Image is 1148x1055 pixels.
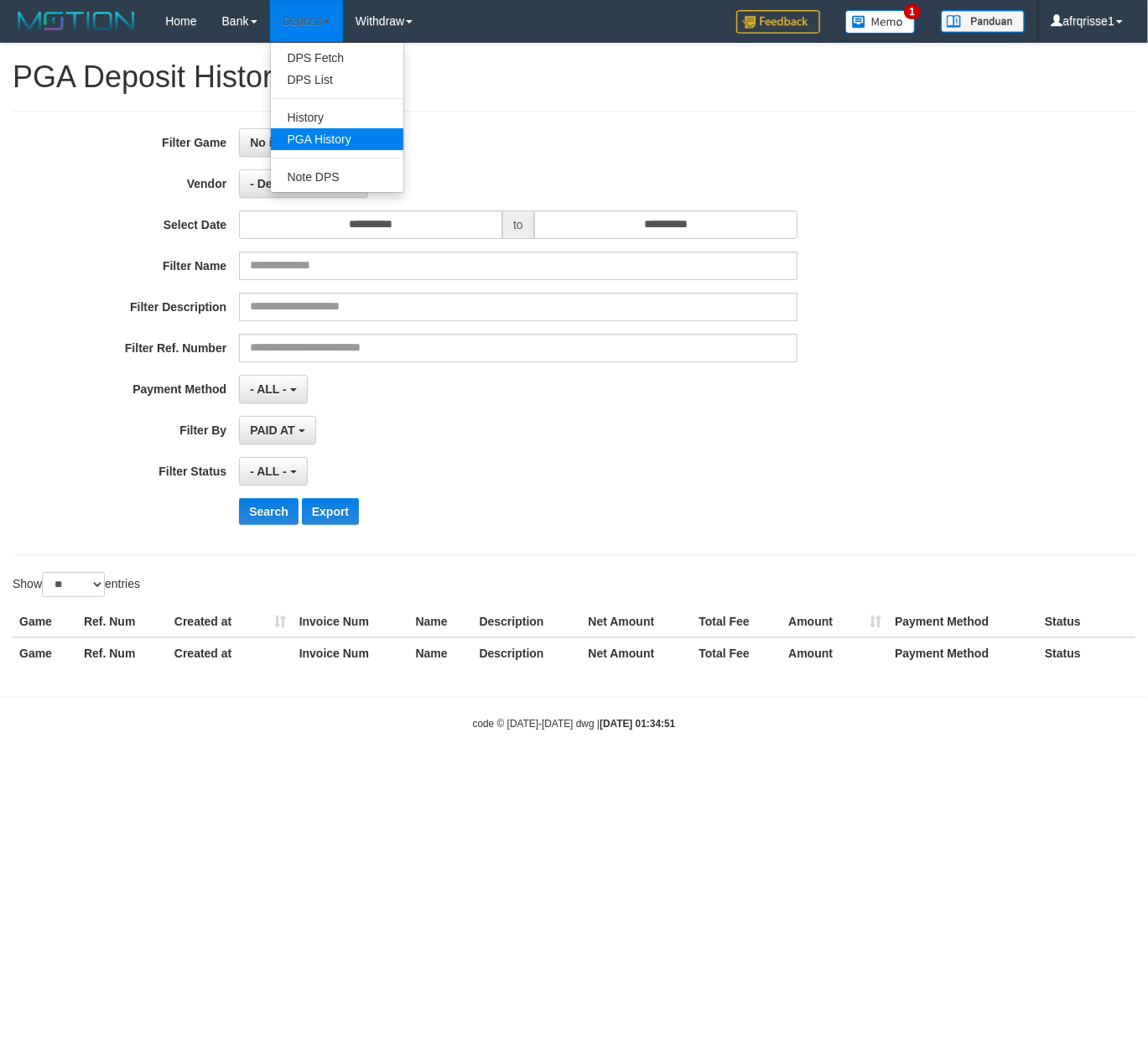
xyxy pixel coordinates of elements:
[13,637,77,668] th: Game
[888,606,1038,637] th: Payment Method
[845,10,916,34] img: Button%20Memo.svg
[239,416,315,444] button: PAID AT
[271,128,403,150] a: PGA History
[293,606,409,637] th: Invoice Num
[502,210,534,239] span: to
[250,382,287,396] span: - ALL -
[409,606,473,637] th: Name
[692,606,782,637] th: Total Fee
[271,69,403,91] a: DPS List
[250,424,294,437] span: PAID AT
[239,375,307,403] button: - ALL -
[600,718,675,730] strong: [DATE] 01:34:51
[239,169,368,198] button: - Default Vendor -
[13,60,1135,94] h1: PGA Deposit History
[77,637,168,668] th: Ref. Num
[888,637,1038,668] th: Payment Method
[239,457,307,486] button: - ALL -
[692,637,782,668] th: Total Fee
[250,177,347,190] span: - Default Vendor -
[168,637,293,668] th: Created at
[473,637,582,668] th: Description
[271,166,403,188] a: Note DPS
[13,8,140,34] img: MOTION_logo.png
[77,606,168,637] th: Ref. Num
[271,107,403,128] a: History
[409,637,473,668] th: Name
[782,637,888,668] th: Amount
[1038,637,1135,668] th: Status
[250,136,343,149] span: No item selected
[941,10,1025,33] img: panduan.png
[250,465,287,478] span: - ALL -
[581,606,692,637] th: Net Amount
[302,498,359,525] button: Export
[904,4,922,19] span: 1
[782,606,888,637] th: Amount
[271,47,403,69] a: DPS Fetch
[581,637,692,668] th: Net Amount
[473,718,676,730] small: code © [DATE]-[DATE] dwg |
[239,498,299,525] button: Search
[736,10,820,34] img: Feedback.jpg
[168,606,293,637] th: Created at
[293,637,409,668] th: Invoice Num
[1038,606,1135,637] th: Status
[239,128,364,157] button: No item selected
[42,572,105,597] select: Showentries
[13,606,77,637] th: Game
[473,606,582,637] th: Description
[13,572,140,597] label: Show entries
